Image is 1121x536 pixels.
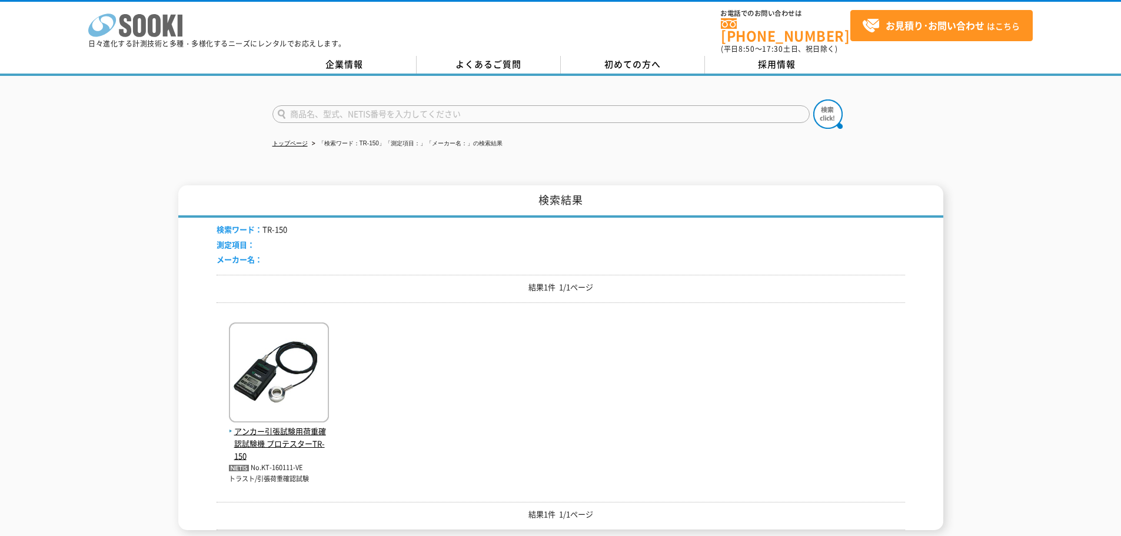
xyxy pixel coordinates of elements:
[178,185,943,218] h1: 検索結果
[813,99,843,129] img: btn_search.png
[88,40,346,47] p: 日々進化する計測技術と多種・多様化するニーズにレンタルでお応えします。
[217,254,262,265] span: メーカー名：
[229,474,329,484] p: トラスト/引張荷重確認試験
[862,17,1020,35] span: はこちら
[272,140,308,147] a: トップページ
[721,18,850,42] a: [PHONE_NUMBER]
[272,105,810,123] input: 商品名、型式、NETIS番号を入力してください
[217,224,287,236] li: TR-150
[762,44,783,54] span: 17:30
[272,56,417,74] a: 企業情報
[561,56,705,74] a: 初めての方へ
[721,44,837,54] span: (平日 ～ 土日、祝日除く)
[721,10,850,17] span: お電話でのお問い合わせは
[417,56,561,74] a: よくあるご質問
[229,425,329,462] span: アンカー引張試験用荷重確認試験機 プロテスターTR-150
[310,138,503,150] li: 「検索ワード：TR-150」「測定項目：」「メーカー名：」の検索結果
[229,413,329,462] a: アンカー引張試験用荷重確認試験機 プロテスターTR-150
[217,239,255,250] span: 測定項目：
[604,58,661,71] span: 初めての方へ
[217,224,262,235] span: 検索ワード：
[217,281,905,294] p: 結果1件 1/1ページ
[739,44,755,54] span: 8:50
[229,462,329,474] p: No.KT-160111-VE
[886,18,984,32] strong: お見積り･お問い合わせ
[850,10,1033,41] a: お見積り･お問い合わせはこちら
[705,56,849,74] a: 採用情報
[217,508,905,521] p: 結果1件 1/1ページ
[229,322,329,425] img: プロテスターTR-150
